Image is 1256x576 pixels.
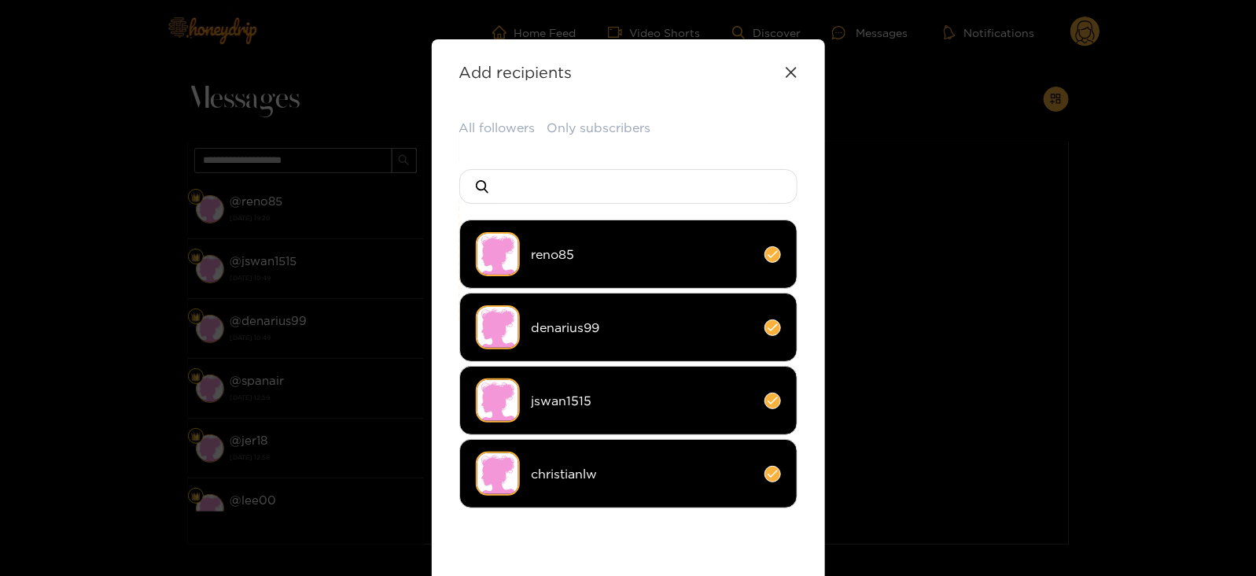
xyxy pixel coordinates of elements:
span: reno85 [532,246,753,264]
img: no-avatar.png [476,232,520,276]
button: All followers [459,119,536,137]
button: Only subscribers [547,119,651,137]
strong: Add recipients [459,63,573,81]
img: no-avatar.png [476,305,520,349]
img: no-avatar.png [476,378,520,423]
span: denarius99 [532,319,753,337]
img: no-avatar.png [476,452,520,496]
span: jswan1515 [532,392,753,410]
span: christianlw [532,465,753,483]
